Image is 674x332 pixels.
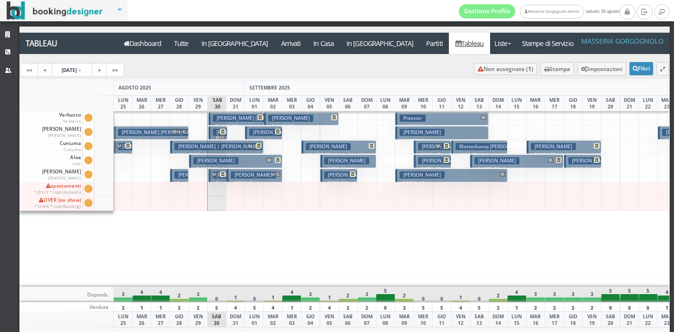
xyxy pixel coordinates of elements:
button: [PERSON_NAME] M+L € 858.40 3 notti [227,169,282,182]
div: 3 [357,287,377,302]
h3: [PERSON_NAME] | [PERSON_NAME] [418,157,506,164]
div: GIO 11 [432,312,452,327]
small: 6 notti [425,180,441,187]
div: DOM 21 [620,96,639,111]
div: VEN 29 [189,312,208,327]
a: Tutte [168,33,195,54]
h3: [PERSON_NAME] [474,157,519,164]
p: € 770.00 [324,179,355,194]
div: 2 [545,302,564,312]
small: 4 notti [556,152,572,158]
div: SAB 20 [601,312,620,327]
div: 3 [170,302,189,312]
button: Pressier M € 2092.50 5 notti [395,112,489,126]
button: [PERSON_NAME] M € 1573.90 5 notti [470,154,564,168]
img: BookingDesigner.com [7,1,103,20]
div: SAB 30 [207,312,227,327]
div: 0 [638,302,658,312]
p: € 858.40 [231,179,280,187]
div: 1 [282,302,301,312]
button: [PERSON_NAME] € 783.00 3 notti [320,154,376,168]
div: MAR 16 [526,312,546,327]
div: 0 [470,287,489,302]
div: DOM 14 [489,96,508,111]
a: Tableau [19,33,118,54]
div: MER 17 [545,312,564,327]
div: LUN 01 [245,96,264,111]
div: 4 [451,302,470,312]
div: 3 [301,287,320,302]
h3: [PERSON_NAME] | [PERSON_NAME] [174,171,263,179]
p: € 723.60 [418,165,448,180]
h3: [PERSON_NAME] [193,157,238,164]
small: 5 notti [425,124,441,130]
span: M+L+C [171,129,187,135]
div: LUN 25 [113,312,133,327]
h3: [PERSON_NAME] [400,171,445,179]
div: Disponib. [19,287,114,302]
small: 3 notti [253,180,269,187]
div: SAB 13 [470,96,489,111]
span: OVER (no show) [33,197,83,210]
div: 2 [564,302,583,312]
div: DOM 14 [489,312,508,327]
h3: [PERSON_NAME] [PERSON_NAME] | [PERSON_NAME] [118,129,245,136]
div: 3 [113,287,133,302]
button: [PERSON_NAME] | [PERSON_NAME] € 248.40 [170,169,189,182]
div: GIO 04 [301,96,320,111]
div: 5 [620,287,639,302]
div: 5 [376,287,395,302]
div: 5 [470,302,489,312]
div: 0 [413,287,433,302]
div: 2 [113,302,133,312]
small: 4 notti [331,152,347,158]
a: In [GEOGRAPHIC_DATA] [340,33,420,54]
button: [PERSON_NAME] M+C € 283.50 [209,126,227,140]
div: 4 [151,287,170,302]
small: [PERSON_NAME] [48,175,82,180]
a: In [GEOGRAPHIC_DATA] [195,33,274,54]
small: Curcuma [64,147,81,152]
div: 2 [395,287,414,302]
div: 4 [320,302,339,312]
div: LUN 15 [507,96,527,111]
div: MER 10 [413,312,433,327]
button: [PERSON_NAME] | [PERSON_NAME] M € 276.00 [209,169,227,182]
div: 2 [338,287,358,302]
button: [PERSON_NAME] € 1320.00 4 notti [301,140,376,154]
p: € 2092.50 [400,137,486,144]
p: € 830.32 [249,137,280,152]
span: [DATE] [62,67,77,73]
p: € 1174.50 [213,123,262,130]
div: 0 [601,302,620,312]
small: 5 notti [500,166,516,172]
div: VEN 05 [320,312,339,327]
a: Partiti [420,33,449,54]
div: VEN 12 [451,96,470,111]
button: [PERSON_NAME] M € 769.42 2 notti [414,140,451,154]
span: M [547,157,554,163]
div: 4 [132,287,152,302]
div: 2 [526,302,546,312]
div: GIO 04 [301,312,320,327]
div: VEN 19 [582,96,601,111]
a: Non assegnate (1) [474,63,537,75]
div: 1 [132,302,152,312]
span: [PERSON_NAME] [41,169,83,181]
div: 2 [489,287,508,302]
div: VEN 12 [451,312,470,327]
small: 4 notti [293,124,310,130]
div: SAB 20 [601,96,620,111]
span: M [499,171,506,177]
div: LUN 01 [245,312,264,327]
a: < [37,63,53,77]
div: 4 [507,287,527,302]
small: * JOLLY * (spostamenti) [34,189,82,195]
small: Verbasco [63,118,81,124]
button: [PERSON_NAME] M € 2070.00 6 notti [395,169,508,182]
a: Stampe di Servizio [515,33,580,54]
p: € 4725.00 [118,137,186,144]
a: In Casa [307,33,340,54]
div: DOM 07 [357,96,377,111]
span: M [266,157,273,163]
